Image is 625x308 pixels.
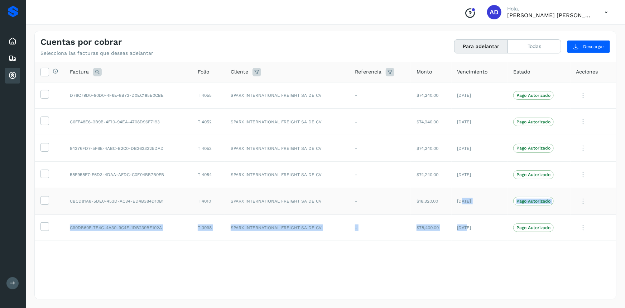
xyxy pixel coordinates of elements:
td: [DATE] [452,188,508,214]
td: $74,240.00 [411,82,452,109]
p: Pago Autorizado [516,199,551,204]
p: Pago Autorizado [516,119,551,124]
p: ALMA DELIA CASTAÑEDA MERCADO [507,12,593,19]
td: SPARX INTERNATIONAL FREIGHT SA DE CV [225,109,349,135]
td: - [349,82,411,109]
td: T 4055 [192,82,225,109]
td: - [349,161,411,188]
span: Folio [198,68,209,76]
p: Pago Autorizado [516,146,551,151]
td: SPARX INTERNATIONAL FREIGHT SA DE CV [225,161,349,188]
button: Para adelantar [455,40,508,53]
h4: Cuentas por cobrar [40,37,122,47]
td: [DATE] [452,214,508,241]
td: [DATE] [452,82,508,109]
td: C90DB60E-7E4C-4A30-9C4E-1DB239BE102A [64,214,192,241]
span: Factura [70,68,89,76]
td: T 4054 [192,161,225,188]
p: Pago Autorizado [516,225,551,230]
span: Vencimiento [457,68,488,76]
td: 94376FD7-5F6E-4ABC-B2C0-DB3623325DAD [64,135,192,162]
td: - [349,135,411,162]
td: SPARX INTERNATIONAL FREIGHT SA DE CV [225,214,349,241]
td: T 4010 [192,188,225,214]
button: Todas [508,40,561,53]
span: Cliente [231,68,248,76]
td: - [349,188,411,214]
td: $74,240.00 [411,109,452,135]
span: Estado [513,68,530,76]
div: Inicio [5,33,20,49]
p: Pago Autorizado [516,172,551,177]
span: Monto [417,68,432,76]
span: Descargar [583,43,604,50]
span: Referencia [355,68,381,76]
td: $74,240.00 [411,161,452,188]
td: C6FF48E6-2B9B-4F10-94EA-4708D96F7193 [64,109,192,135]
p: Pago Autorizado [516,93,551,98]
p: Hola, [507,6,593,12]
td: CBCD81A8-5DE0-453D-AC34-ED4B384D10B1 [64,188,192,214]
button: Descargar [567,40,610,53]
td: SPARX INTERNATIONAL FREIGHT SA DE CV [225,135,349,162]
td: D76C79D0-90D0-4F6E-8B73-D0EC185E0CBE [64,82,192,109]
td: - [349,109,411,135]
td: T 4052 [192,109,225,135]
p: Selecciona las facturas que deseas adelantar [40,50,153,56]
td: 58F958F7-F6D3-4DAA-AFDC-C0E04BB7B0FB [64,161,192,188]
td: SPARX INTERNATIONAL FREIGHT SA DE CV [225,188,349,214]
td: T 4053 [192,135,225,162]
td: [DATE] [452,161,508,188]
td: - [349,214,411,241]
td: T 3998 [192,214,225,241]
td: [DATE] [452,109,508,135]
div: Embarques [5,51,20,66]
td: $74,240.00 [411,135,452,162]
td: [DATE] [452,135,508,162]
span: Acciones [576,68,598,76]
td: SPARX INTERNATIONAL FREIGHT SA DE CV [225,82,349,109]
td: $78,400.00 [411,214,452,241]
div: Cuentas por cobrar [5,68,20,84]
td: $18,320.00 [411,188,452,214]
